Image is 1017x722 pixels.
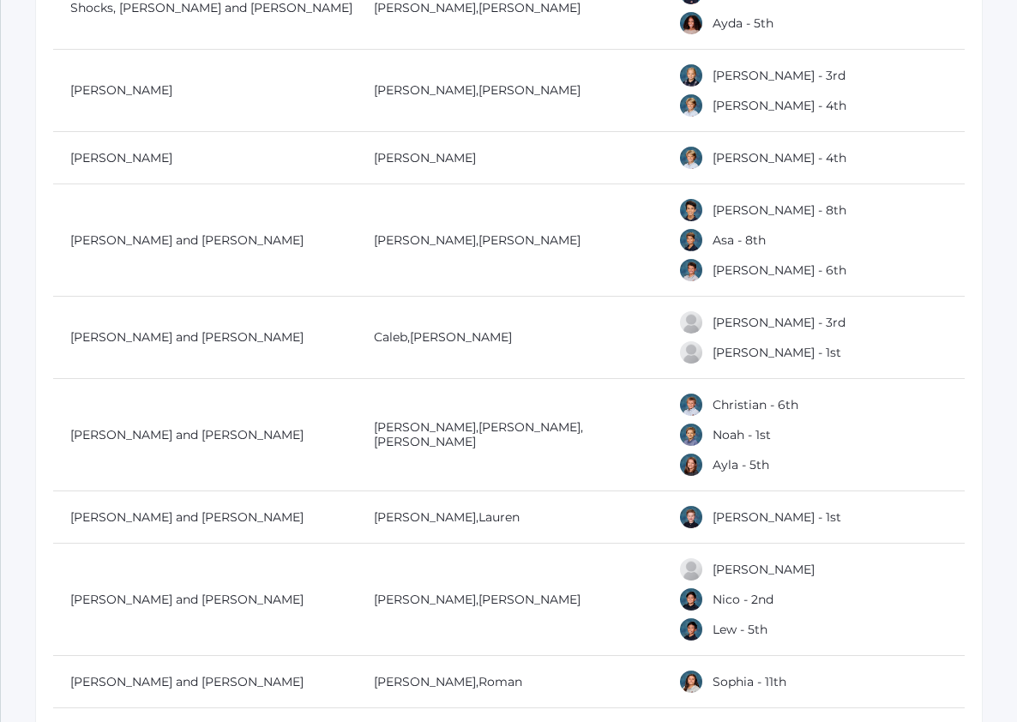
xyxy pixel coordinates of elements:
[678,310,704,335] div: Joel Smith
[70,509,304,525] a: [PERSON_NAME] and [PERSON_NAME]
[374,419,476,435] a: [PERSON_NAME]
[678,145,704,171] div: William Sigwing
[678,452,704,478] div: Ayla Smith
[374,150,476,165] a: [PERSON_NAME]
[478,82,581,98] a: [PERSON_NAME]
[713,457,769,472] a: Ayla - 5th
[713,397,798,412] a: Christian - 6th
[678,392,704,418] div: Christian Smith
[713,674,786,689] a: Sophia - 11th
[713,345,841,360] a: [PERSON_NAME] - 1st
[713,15,773,31] a: Ayda - 5th
[713,622,767,637] a: Lew - 5th
[70,150,172,165] a: [PERSON_NAME]
[713,315,845,330] a: [PERSON_NAME] - 3rd
[713,509,841,525] a: [PERSON_NAME] - 1st
[713,262,846,278] a: [PERSON_NAME] - 6th
[678,257,704,283] div: Jesse Simpson
[374,434,476,449] a: [PERSON_NAME]
[713,98,846,113] a: [PERSON_NAME] - 4th
[70,82,172,98] a: [PERSON_NAME]
[374,592,476,607] a: [PERSON_NAME]
[478,419,581,435] a: [PERSON_NAME]
[678,10,704,36] div: Ayda Shocks
[678,669,704,695] div: Sophia Spandrio
[357,491,660,544] td: ,
[678,340,704,365] div: Oliver Smith
[374,509,476,525] a: [PERSON_NAME]
[478,232,581,248] a: [PERSON_NAME]
[713,202,846,218] a: [PERSON_NAME] - 8th
[357,50,660,132] td: ,
[357,184,660,297] td: ,
[713,562,815,577] a: [PERSON_NAME]
[374,82,476,98] a: [PERSON_NAME]
[678,227,704,253] div: Asa Simpson
[410,329,512,345] a: [PERSON_NAME]
[374,674,476,689] a: [PERSON_NAME]
[70,674,304,689] a: [PERSON_NAME] and [PERSON_NAME]
[678,197,704,223] div: Elias Simpson
[70,427,304,442] a: [PERSON_NAME] and [PERSON_NAME]
[678,587,704,612] div: Nico Soratorio
[713,68,845,83] a: [PERSON_NAME] - 3rd
[478,592,581,607] a: [PERSON_NAME]
[357,297,660,379] td: ,
[678,617,704,642] div: Matteo Soratorio
[678,93,704,118] div: William Sigwing
[357,656,660,708] td: ,
[478,509,520,525] a: Lauren
[374,329,407,345] a: Caleb
[70,329,304,345] a: [PERSON_NAME] and [PERSON_NAME]
[357,544,660,656] td: ,
[478,674,522,689] a: Roman
[678,504,704,530] div: Theodore Smith
[713,232,766,248] a: Asa - 8th
[713,427,771,442] a: Noah - 1st
[713,592,773,607] a: Nico - 2nd
[678,63,704,88] div: Olivia Sigwing
[357,379,660,491] td: , ,
[70,232,304,248] a: [PERSON_NAME] and [PERSON_NAME]
[678,422,704,448] div: Noah Smith
[70,592,304,607] a: [PERSON_NAME] and [PERSON_NAME]
[678,557,704,582] div: Kailo Soratorio
[374,232,476,248] a: [PERSON_NAME]
[713,150,846,165] a: [PERSON_NAME] - 4th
